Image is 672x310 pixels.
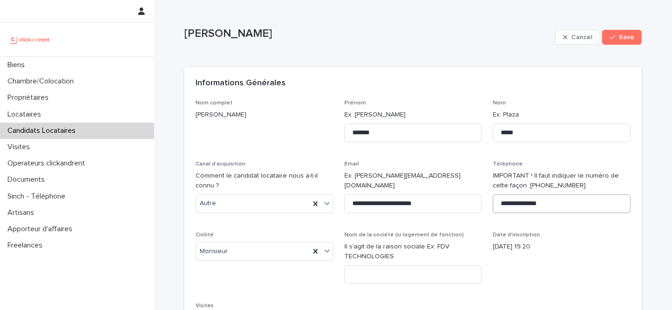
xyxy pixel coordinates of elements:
[196,171,333,191] p: Comment le candidat locataire nous a-t-il connu ?
[4,93,56,102] p: Propriétaires
[4,192,73,201] p: Sinch - Téléphone
[530,182,586,189] ringoverc2c-number-84e06f14122c: [PHONE_NUMBER]
[344,232,464,238] span: Nom de la société (si logement de fonction)
[196,110,333,120] p: [PERSON_NAME]
[4,110,49,119] p: Locataires
[493,242,630,252] p: [DATE] 19:20
[4,175,52,184] p: Documents
[4,241,50,250] p: Freelances
[7,30,53,49] img: UCB0brd3T0yccxBKYDjQ
[200,199,216,208] span: Autre
[4,225,80,234] p: Apporteur d'affaires
[602,30,642,45] button: Save
[344,110,482,120] p: Ex: [PERSON_NAME]
[196,78,286,89] h2: Informations Générales
[493,161,523,167] span: Téléphone
[4,143,37,152] p: Visites
[344,242,482,262] p: Il s'agit de la raison sociale Ex: FDV TECHNOLOGIES
[196,303,214,309] span: Visites
[184,27,552,41] p: [PERSON_NAME]
[4,159,92,168] p: Operateurs clickandrent
[493,172,619,189] ringover-84e06f14122c: IMPORTANT ! Il faut indiquer le numéro de cette façon :
[344,100,366,106] span: Prénom
[555,30,600,45] button: Cancel
[196,161,245,167] span: Canal d'acquisition
[493,100,506,106] span: Nom
[344,171,482,191] p: Ex: [PERSON_NAME][EMAIL_ADDRESS][DOMAIN_NAME]
[344,161,359,167] span: Email
[619,34,634,41] span: Save
[4,126,83,135] p: Candidats Locataires
[200,247,228,256] span: Monsieur
[4,208,42,217] p: Artisans
[196,100,232,106] span: Nom complet
[4,61,32,69] p: Biens
[196,232,214,238] span: Civilité
[4,77,81,86] p: Chambre/Colocation
[530,182,586,189] ringoverc2c-84e06f14122c: Call with Ringover
[493,232,540,238] span: Date d'inscription
[571,34,592,41] span: Cancel
[493,110,630,120] p: Ex: Plaza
